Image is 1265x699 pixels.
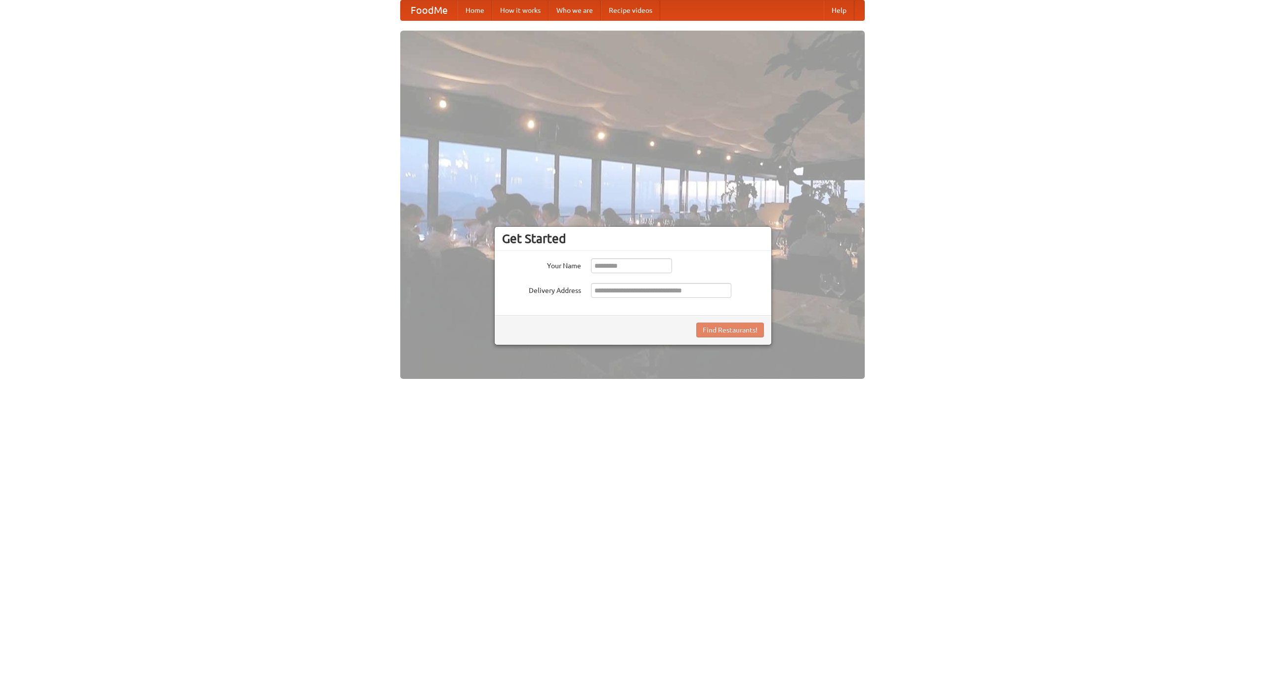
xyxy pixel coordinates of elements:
button: Find Restaurants! [696,323,764,337]
label: Delivery Address [502,283,581,295]
a: Recipe videos [601,0,660,20]
a: Home [458,0,492,20]
label: Your Name [502,258,581,271]
a: Who we are [548,0,601,20]
a: How it works [492,0,548,20]
a: FoodMe [401,0,458,20]
a: Help [824,0,854,20]
h3: Get Started [502,231,764,246]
